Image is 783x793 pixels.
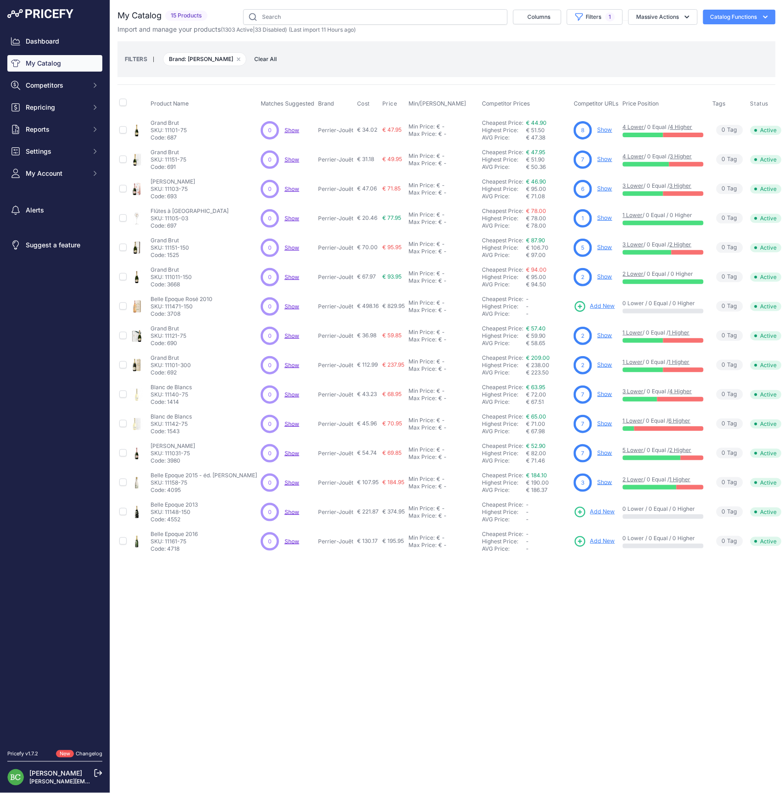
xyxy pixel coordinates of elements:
a: Cheapest Price: [482,501,523,508]
a: Show [285,420,299,427]
img: Pricefy Logo [7,9,73,18]
p: SKU: 11151-150 [151,244,189,251]
p: Code: 691 [151,163,186,171]
span: Cost [357,100,370,107]
button: Cost [357,100,372,107]
a: Show [598,391,612,397]
span: Tag [716,272,743,282]
div: € [436,182,440,189]
a: € 46.90 [526,178,546,185]
p: Belle Epoque Rosé 2010 [151,296,213,303]
span: € 77.95 [382,214,401,221]
a: My Catalog [7,55,102,72]
span: 0 [722,214,726,223]
a: Cheapest Price: [482,413,523,420]
p: SKU: 111011-150 [151,274,192,281]
a: 3 Higher [670,153,692,160]
div: Min Price: [408,270,435,277]
a: € 65.00 [526,413,546,420]
span: Tag [716,213,743,223]
span: 1 [582,214,584,223]
span: Active [750,126,782,135]
div: Min Price: [408,182,435,189]
span: Tag [716,184,743,194]
span: 6 [582,185,585,193]
div: € [436,152,440,160]
div: € 94.50 [526,281,570,288]
span: Show [285,274,299,280]
span: 5 [582,244,585,252]
p: Import and manage your products [117,25,356,34]
div: - [440,182,445,189]
a: Show [285,185,299,192]
span: Show [285,362,299,369]
span: 0 [722,155,726,164]
p: Grand Brut [151,119,187,127]
div: - [440,240,445,248]
a: 4 Higher [670,123,693,130]
button: Massive Actions [628,9,698,25]
p: Grand Brut [151,149,186,156]
button: Clear All [250,55,281,64]
p: / 0 Equal / 0 Higher [623,270,704,278]
button: Catalog Functions [703,10,776,24]
div: Max Price: [408,218,436,226]
a: € 44.90 [526,119,547,126]
span: € 34.02 [357,126,377,133]
span: 0 [268,214,272,223]
a: Dashboard [7,33,102,50]
a: Cheapest Price: [482,296,523,302]
span: € 95.00 [526,185,546,192]
div: € [436,240,440,248]
span: Show [285,508,299,515]
a: Cheapest Price: [482,325,523,332]
div: € 71.08 [526,193,570,200]
span: Tag [716,242,743,253]
a: Suggest a feature [7,237,102,253]
p: Grand Brut [151,237,189,244]
span: Add New [590,537,615,546]
div: Highest Price: [482,127,526,134]
span: € 31.18 [357,156,374,162]
a: Show [598,332,612,339]
a: 6 Higher [669,417,691,424]
a: Cheapest Price: [482,384,523,391]
div: - [442,189,447,196]
span: Repricing [26,103,86,112]
p: Code: 687 [151,134,187,141]
p: / 0 Equal / [623,123,704,131]
div: Min Price: [408,240,435,248]
a: 1 Lower [623,358,643,365]
a: € 184.10 [526,472,547,479]
a: Cheapest Price: [482,442,523,449]
small: FILTERS [125,56,147,62]
a: Show [285,244,299,251]
span: Active [750,184,782,194]
a: [PERSON_NAME] [29,770,82,777]
a: Show [598,361,612,368]
a: 3 Lower [623,241,644,248]
a: € 52.90 [526,442,546,449]
span: € 47.95 [382,126,402,133]
span: Tags [713,100,726,107]
span: Show [285,332,299,339]
div: - [440,299,445,307]
p: 0 Lower / 0 Equal / 0 Higher [623,300,704,307]
span: Settings [26,147,86,156]
p: SKU: 11105-03 [151,215,229,222]
span: Price Position [623,100,659,107]
span: Show [285,215,299,222]
p: Grand Brut [151,266,192,274]
a: € 87.90 [526,237,545,244]
a: € 209.00 [526,354,550,361]
span: Show [285,127,299,134]
span: My Account [26,169,86,178]
p: Perrier-Jouët [318,215,353,222]
span: Competitors [26,81,86,90]
p: Perrier-Jouët [318,185,353,193]
a: Show [285,450,299,457]
div: € [436,123,440,130]
a: Show [285,391,299,398]
a: 2 Lower [623,476,644,483]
